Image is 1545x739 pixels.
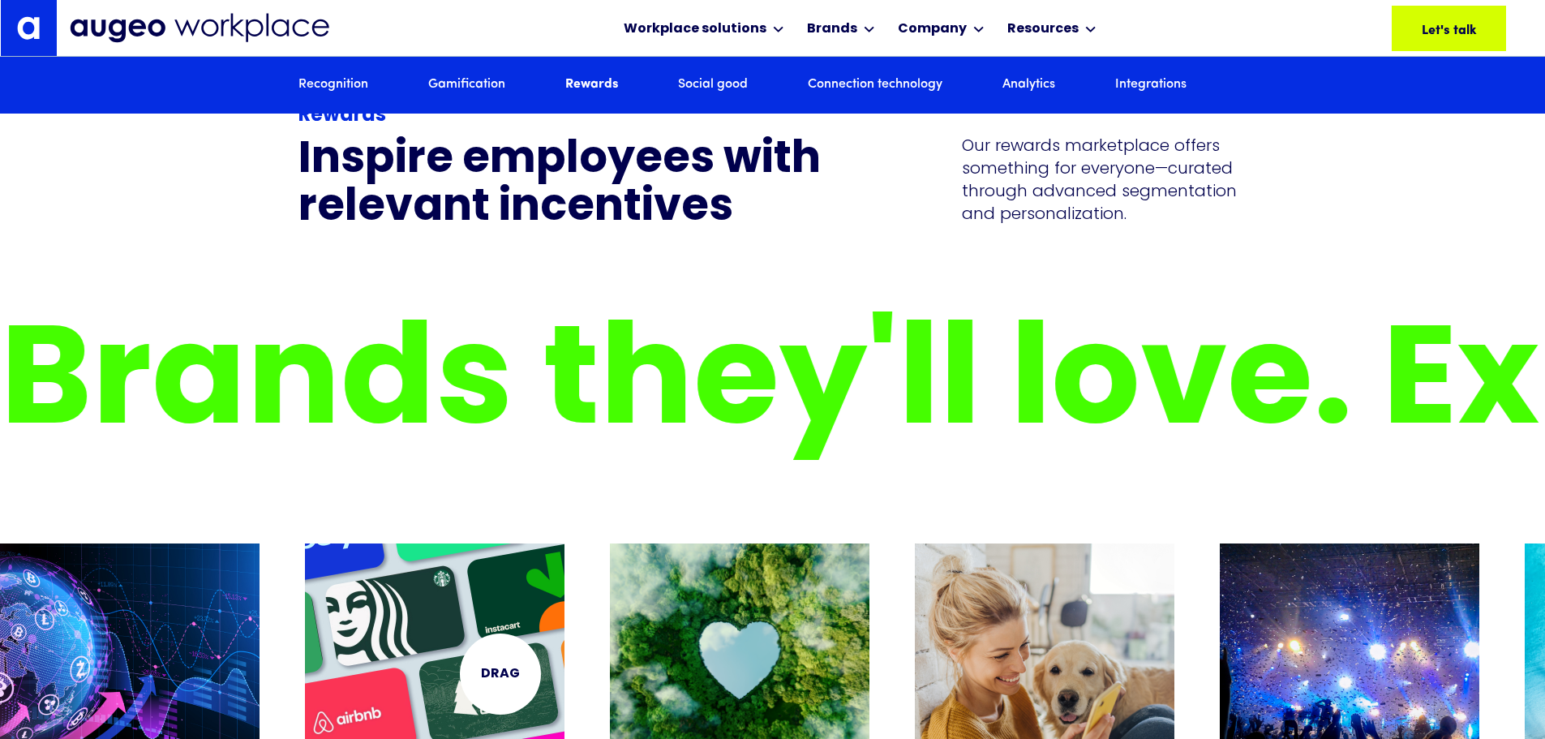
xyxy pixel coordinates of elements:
a: Analytics [1002,76,1055,94]
a: Recognition [298,76,368,94]
a: Let's talk [1392,6,1506,51]
p: Our rewards marketplace offers something for everyone—curated through advanced segmentation and p... [962,134,1247,225]
div: Rewards [298,101,826,131]
img: Augeo's "a" monogram decorative logo in white. [17,16,40,39]
a: Social good [678,76,748,94]
a: Gamification [428,76,505,94]
div: Workplace solutions [624,19,766,39]
a: Rewards [565,76,618,94]
a: Connection technology [808,76,942,94]
div: Brands [807,19,857,39]
div: Resources [1007,19,1079,39]
div: Company [898,19,967,39]
a: Integrations [1115,76,1187,94]
img: Augeo Workplace business unit full logo in mignight blue. [70,13,329,43]
h3: Inspire employees with relevant incentives [298,137,826,234]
